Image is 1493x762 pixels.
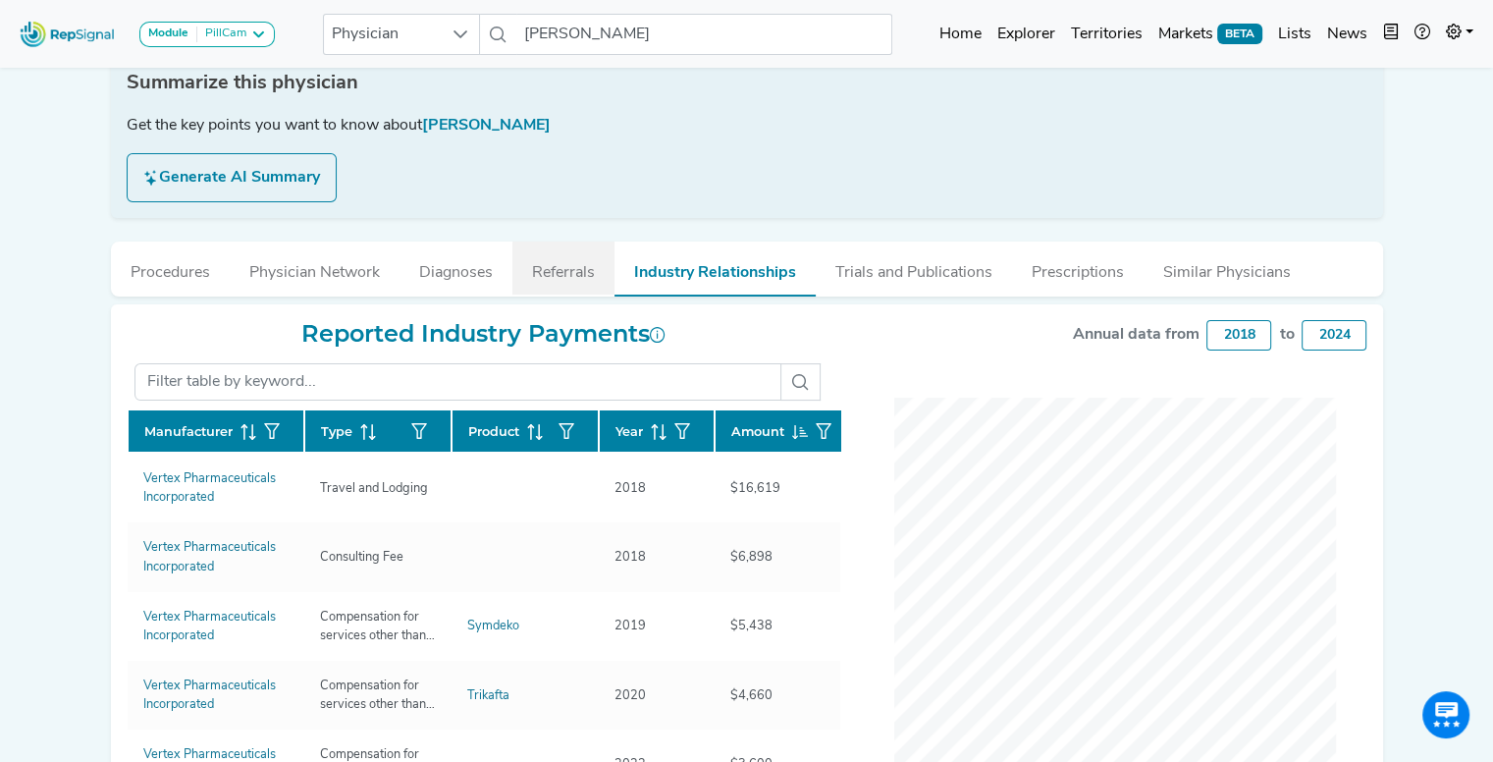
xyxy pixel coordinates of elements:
[719,548,784,567] div: $6,898
[615,422,643,441] span: Year
[719,479,792,498] div: $16,619
[134,363,781,401] input: Filter table by keyword...
[111,242,230,295] button: Procedures
[127,69,358,98] span: Summarize this physician
[197,27,246,42] div: PillCam
[467,686,583,705] a: Trikafta
[603,479,658,498] div: 2018
[1302,320,1366,351] div: 2024
[1150,15,1270,54] a: MarketsBETA
[468,422,519,441] span: Product
[719,686,784,705] div: $4,660
[230,242,400,295] button: Physician Network
[422,118,551,134] span: [PERSON_NAME]
[143,538,289,575] a: Vertex Pharmaceuticals Incorporated
[1072,323,1199,347] div: Annual data from
[932,15,989,54] a: Home
[127,114,1367,137] div: Get the key points you want to know about
[467,617,519,635] div: Symdeko
[1375,15,1407,54] button: Intel Book
[467,617,583,635] a: Symdeko
[614,242,816,297] button: Industry Relationships
[148,27,188,39] strong: Module
[467,686,509,705] div: Trikafta
[308,608,448,645] div: Compensation for services other than consulting, including serving as faculty or as a speaker at ...
[321,422,352,441] span: Type
[1144,242,1310,295] button: Similar Physicians
[308,479,440,498] div: Travel and Lodging
[1206,320,1271,351] div: 2018
[1279,323,1294,347] div: to
[308,548,415,567] div: Consulting Fee
[1319,15,1375,54] a: News
[719,617,784,635] div: $5,438
[127,320,840,349] h2: Reported Industry Payments
[1217,24,1262,43] span: BETA
[516,14,891,55] input: Search a physician
[324,15,442,54] span: Physician
[144,422,233,441] span: Manufacturer
[400,242,512,295] button: Diagnoses
[139,22,275,47] button: ModulePillCam
[816,242,1012,295] button: Trials and Publications
[127,153,337,202] button: Generate AI Summary
[603,548,658,567] div: 2018
[308,677,448,714] div: Compensation for services other than consulting, including serving as faculty or as a speaker at ...
[143,608,289,645] a: Vertex Pharmaceuticals Incorporated
[143,677,289,714] a: Vertex Pharmaceuticals Incorporated
[603,686,658,705] div: 2020
[603,617,658,635] div: 2019
[1270,15,1319,54] a: Lists
[731,422,784,441] span: Amount
[1012,242,1144,295] button: Prescriptions
[1063,15,1150,54] a: Territories
[143,469,289,507] a: Vertex Pharmaceuticals Incorporated
[512,242,614,295] button: Referrals
[989,15,1063,54] a: Explorer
